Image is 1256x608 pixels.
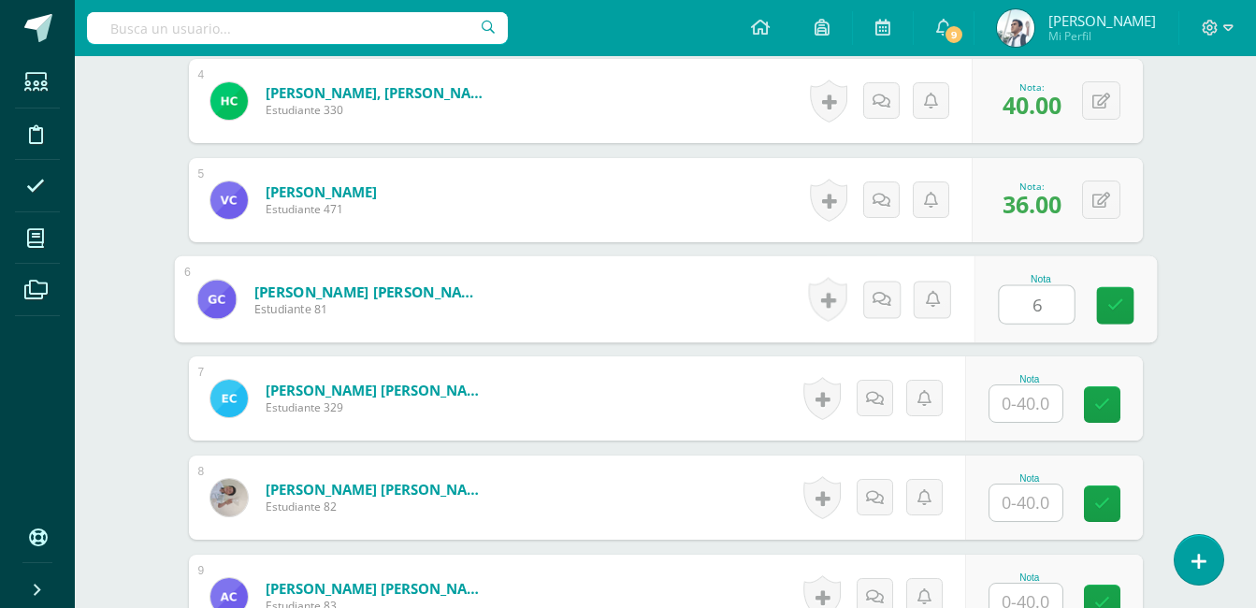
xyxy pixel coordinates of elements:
[999,286,1074,324] input: 0-40.0
[1003,188,1061,220] span: 36.00
[989,572,1071,583] div: Nota
[197,280,236,318] img: 329e1b794dc3ae024b2c4f97da910173.png
[1003,89,1061,121] span: 40.00
[998,274,1083,284] div: Nota
[266,399,490,415] span: Estudiante 329
[266,480,490,499] a: [PERSON_NAME] [PERSON_NAME]
[266,182,377,201] a: [PERSON_NAME]
[266,201,377,217] span: Estudiante 471
[210,380,248,417] img: 6fecf4dc4c805287628a8a1f6fc55660.png
[989,374,1071,384] div: Nota
[989,385,1062,422] input: 0-40.0
[1048,28,1156,44] span: Mi Perfil
[210,181,248,219] img: 9f5f6801ac39d12ffcefb97ee954fa8c.png
[266,102,490,118] span: Estudiante 330
[210,82,248,120] img: cd2e550fa78300789e8b82faf709bded.png
[1003,180,1061,193] div: Nota:
[253,301,484,318] span: Estudiante 81
[989,485,1062,521] input: 0-40.0
[253,282,484,301] a: [PERSON_NAME] [PERSON_NAME]
[266,83,490,102] a: [PERSON_NAME], [PERSON_NAME]
[944,24,964,45] span: 9
[210,479,248,516] img: 034456a621ab08c0927b2962e3a9e5a2.png
[266,579,490,598] a: [PERSON_NAME] [PERSON_NAME]
[266,381,490,399] a: [PERSON_NAME] [PERSON_NAME]
[1003,80,1061,94] div: Nota:
[87,12,508,44] input: Busca un usuario...
[266,499,490,514] span: Estudiante 82
[1048,11,1156,30] span: [PERSON_NAME]
[997,9,1034,47] img: b6aaada6451cc67ecf473bf531170def.png
[989,473,1071,484] div: Nota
